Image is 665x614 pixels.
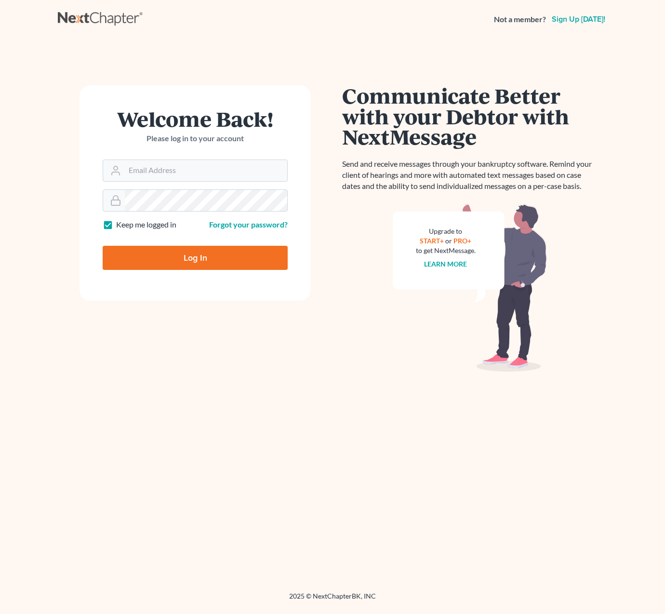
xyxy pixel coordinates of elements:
[342,159,598,192] p: Send and receive messages through your bankruptcy software. Remind your client of hearings and mo...
[393,203,547,372] img: nextmessage_bg-59042aed3d76b12b5cd301f8e5b87938c9018125f34e5fa2b7a6b67550977c72.svg
[416,227,476,236] div: Upgrade to
[209,220,288,229] a: Forgot your password?
[342,85,598,147] h1: Communicate Better with your Debtor with NextMessage
[420,237,444,245] a: START+
[494,14,546,25] strong: Not a member?
[425,260,467,268] a: Learn more
[103,133,288,144] p: Please log in to your account
[58,591,607,609] div: 2025 © NextChapterBK, INC
[446,237,452,245] span: or
[416,246,476,255] div: to get NextMessage.
[125,160,287,181] input: Email Address
[550,15,607,23] a: Sign up [DATE]!
[116,219,176,230] label: Keep me logged in
[103,246,288,270] input: Log In
[103,108,288,129] h1: Welcome Back!
[454,237,472,245] a: PRO+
